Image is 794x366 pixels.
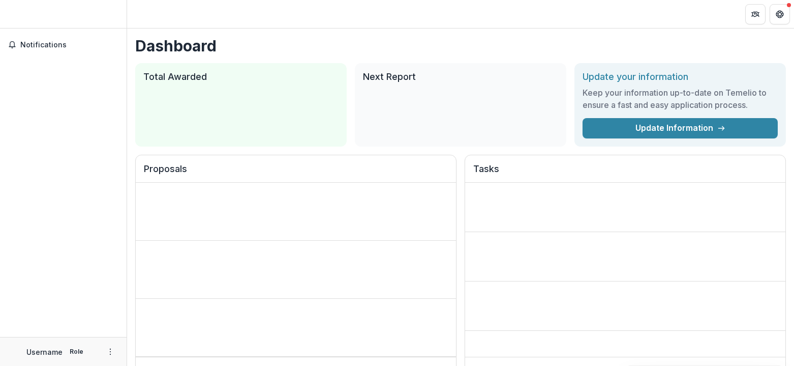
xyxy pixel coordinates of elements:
h3: Keep your information up-to-date on Temelio to ensure a fast and easy application process. [583,87,778,111]
h2: Total Awarded [143,71,339,82]
h1: Dashboard [135,37,786,55]
button: Get Help [770,4,790,24]
button: Partners [745,4,766,24]
h2: Next Report [363,71,558,82]
p: Username [26,347,63,357]
span: Notifications [20,41,118,49]
button: More [104,346,116,358]
a: Update Information [583,118,778,138]
p: Role [67,347,86,356]
h2: Update your information [583,71,778,82]
h2: Proposals [144,163,448,183]
h2: Tasks [473,163,777,183]
button: Notifications [4,37,123,53]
